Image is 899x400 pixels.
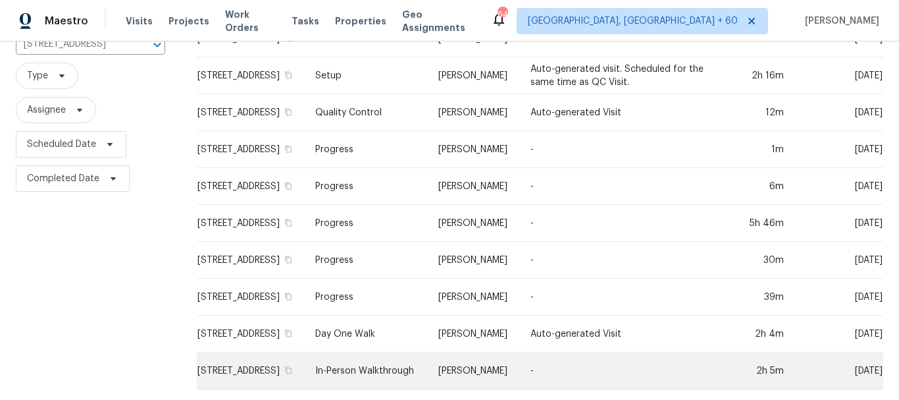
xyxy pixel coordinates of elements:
td: - [520,205,726,242]
button: Copy Address [282,254,294,266]
td: - [520,242,726,279]
td: Progress [305,131,428,168]
td: [STREET_ADDRESS] [197,242,305,279]
span: Type [27,69,48,82]
button: Copy Address [282,364,294,376]
td: [STREET_ADDRESS] [197,131,305,168]
td: [PERSON_NAME] [428,57,520,94]
td: [STREET_ADDRESS] [197,353,305,389]
td: 1m [726,131,794,168]
span: [GEOGRAPHIC_DATA], [GEOGRAPHIC_DATA] + 60 [528,14,738,28]
td: [PERSON_NAME] [428,168,520,205]
td: Day One Walk [305,316,428,353]
span: Properties [335,14,386,28]
td: 6m [726,168,794,205]
td: - [520,279,726,316]
td: [STREET_ADDRESS] [197,57,305,94]
td: - [520,168,726,205]
td: [PERSON_NAME] [428,205,520,242]
td: [PERSON_NAME] [428,131,520,168]
button: Copy Address [282,106,294,118]
td: [DATE] [794,242,883,279]
td: Auto-generated Visit [520,316,726,353]
span: Projects [168,14,209,28]
td: [DATE] [794,279,883,316]
span: Visits [126,14,153,28]
td: [PERSON_NAME] [428,94,520,131]
td: Auto-generated Visit [520,94,726,131]
span: Assignee [27,103,66,117]
td: [DATE] [794,316,883,353]
button: Copy Address [282,180,294,192]
td: 5h 46m [726,205,794,242]
td: [STREET_ADDRESS] [197,168,305,205]
span: Tasks [292,16,319,26]
button: Open [148,36,167,54]
td: [DATE] [794,205,883,242]
td: - [520,353,726,389]
td: [PERSON_NAME] [428,279,520,316]
td: Setup [305,57,428,94]
button: Copy Address [282,217,294,229]
td: [STREET_ADDRESS] [197,94,305,131]
td: [DATE] [794,353,883,389]
button: Copy Address [282,328,294,339]
td: 2h 16m [726,57,794,94]
button: Copy Address [282,69,294,81]
td: 12m [726,94,794,131]
span: Geo Assignments [402,8,475,34]
td: Progress [305,205,428,242]
td: 2h 5m [726,353,794,389]
td: [PERSON_NAME] [428,242,520,279]
div: 648 [498,8,507,21]
span: Completed Date [27,172,99,185]
span: Maestro [45,14,88,28]
td: 30m [726,242,794,279]
td: [DATE] [794,168,883,205]
td: [PERSON_NAME] [428,353,520,389]
td: In-Person Walkthrough [305,353,428,389]
td: [DATE] [794,57,883,94]
td: - [520,131,726,168]
td: Progress [305,279,428,316]
td: Auto-generated visit. Scheduled for the same time as QC Visit. [520,57,726,94]
td: [DATE] [794,131,883,168]
td: 39m [726,279,794,316]
span: Scheduled Date [27,138,96,151]
td: [DATE] [794,94,883,131]
td: Progress [305,242,428,279]
td: 2h 4m [726,316,794,353]
td: [STREET_ADDRESS] [197,205,305,242]
td: Progress [305,168,428,205]
button: Copy Address [282,291,294,302]
td: [STREET_ADDRESS] [197,316,305,353]
button: Copy Address [282,143,294,155]
td: [PERSON_NAME] [428,316,520,353]
td: Quality Control [305,94,428,131]
span: [PERSON_NAME] [800,14,879,28]
span: Work Orders [225,8,276,34]
td: [STREET_ADDRESS] [197,279,305,316]
input: Search for an address... [16,34,128,55]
